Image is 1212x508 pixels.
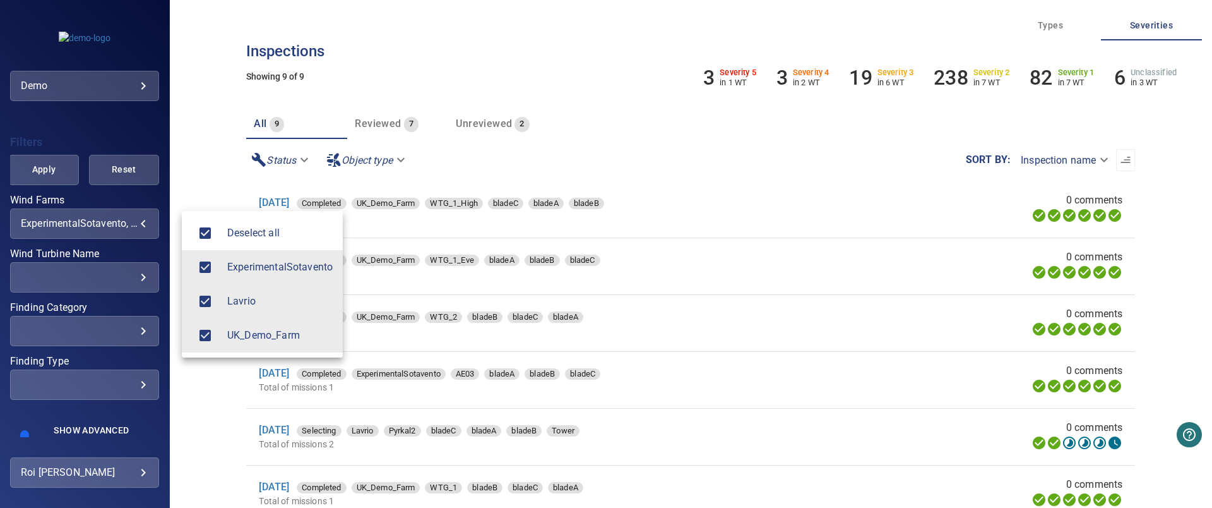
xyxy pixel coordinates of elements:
span: Lavrio [192,288,218,315]
span: ExperimentalSotavento [227,260,333,275]
div: Wind Farms ExperimentalSotavento [227,260,333,275]
span: Lavrio [227,294,333,309]
span: UK_Demo_Farm [227,328,333,343]
span: UK_Demo_Farm [192,322,218,349]
span: Deselect all [227,226,333,241]
div: Wind Farms UK_Demo_Farm [227,328,333,343]
ul: ExperimentalSotavento, Lavrio, [GEOGRAPHIC_DATA] [182,211,343,358]
div: Wind Farms Lavrio [227,294,333,309]
span: ExperimentalSotavento [192,254,218,281]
